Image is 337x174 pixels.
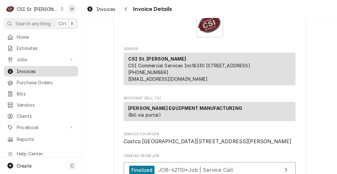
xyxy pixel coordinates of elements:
span: Service Location [124,138,296,145]
div: Recipient (Bill To) [124,102,296,124]
a: Clients [4,111,78,121]
span: Home [17,34,75,40]
div: SP [67,4,76,13]
span: Invoice Details [131,5,172,13]
span: Help Center [17,150,74,157]
a: Invoices [84,4,118,14]
span: Ctrl [58,20,67,27]
a: Invoices [4,66,78,77]
div: Sender [124,53,296,88]
div: CSI St. Louis's Avatar [6,4,15,13]
span: C [71,162,74,169]
strong: [PERSON_NAME] EQUIPMENT MANUFACTURING [128,105,242,111]
span: (Bill via portal) [128,112,161,118]
a: Estimates [4,43,78,54]
span: Jobs [17,56,65,63]
a: Go to Pricebook [4,122,78,133]
span: Bills [17,90,75,97]
div: Service Location [124,132,296,145]
a: Reports [4,134,78,145]
span: Invoices [96,6,115,12]
span: Service Location [124,132,296,137]
a: Home [4,32,78,42]
span: Search anything [15,20,51,27]
a: Purchase Orders [4,77,78,88]
span: Created From Job [124,153,296,159]
span: Recipient (Bill To) [124,96,296,101]
div: C [6,4,15,13]
a: Vendors [4,100,78,110]
div: Invoice Sender [124,46,296,88]
span: Costco [GEOGRAPHIC_DATA][STREET_ADDRESS][PERSON_NAME] [124,138,291,145]
span: Vendors [17,102,75,108]
div: CSI St. [PERSON_NAME] [17,6,58,12]
a: [PHONE_NUMBER] [128,70,168,75]
span: Sender [124,46,296,52]
span: Invoices [17,68,75,75]
span: Estimates [17,45,75,52]
span: Clients [17,113,75,120]
img: Logo [196,11,223,37]
div: Sender [124,53,296,85]
button: Navigate back [121,4,131,14]
a: Go to Jobs [4,54,78,65]
span: JOB-42110 • Job | Service Call [158,167,233,173]
div: Shelley Politte's Avatar [67,4,76,13]
a: [EMAIL_ADDRESS][DOMAIN_NAME] [128,76,208,82]
span: Reports [17,136,75,143]
strong: CSI St. [PERSON_NAME] [128,56,186,62]
span: Purchase Orders [17,79,75,86]
span: K [71,20,74,27]
span: Pricebook [17,124,65,131]
button: Search anythingCtrlK [4,18,78,29]
a: Bills [4,88,78,99]
div: Invoice Recipient [124,96,296,124]
span: CSI Commercial Services Inc18330 [STREET_ADDRESS] [128,63,250,68]
a: Go to Help Center [4,148,78,159]
div: Recipient (Bill To) [124,102,296,121]
span: Create [17,163,31,169]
